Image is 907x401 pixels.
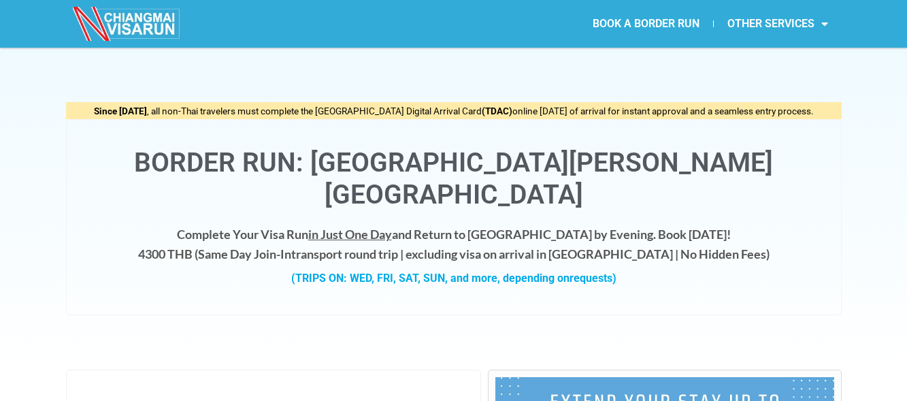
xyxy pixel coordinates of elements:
[94,106,814,116] span: , all non-Thai travelers must complete the [GEOGRAPHIC_DATA] Digital Arrival Card online [DATE] o...
[198,246,291,261] strong: Same Day Join-In
[579,8,713,39] a: BOOK A BORDER RUN
[94,106,147,116] strong: Since [DATE]
[714,8,842,39] a: OTHER SERVICES
[570,272,616,285] span: requests)
[482,106,512,116] strong: (TDAC)
[308,227,392,242] span: in Just One Day
[291,272,616,285] strong: (TRIPS ON: WED, FRI, SAT, SUN, and more, depending on
[80,225,827,264] h4: Complete Your Visa Run and Return to [GEOGRAPHIC_DATA] by Evening. Book [DATE]! 4300 THB ( transp...
[454,8,842,39] nav: Menu
[80,147,827,211] h1: Border Run: [GEOGRAPHIC_DATA][PERSON_NAME][GEOGRAPHIC_DATA]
